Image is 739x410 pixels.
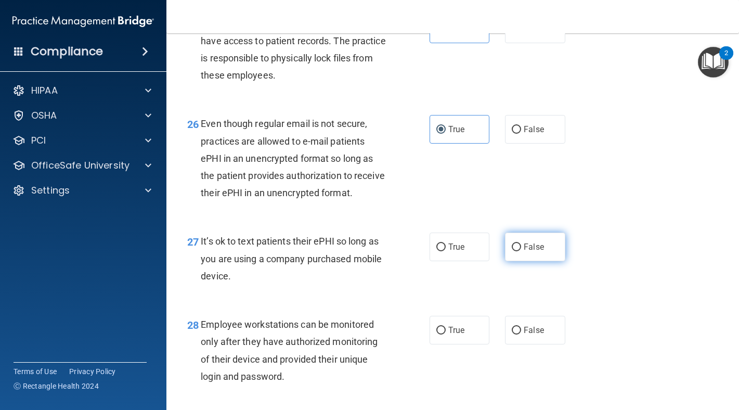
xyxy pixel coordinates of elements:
a: OfficeSafe University [12,159,151,172]
span: False [524,242,544,252]
span: False [524,325,544,335]
p: Settings [31,184,70,197]
a: Terms of Use [14,366,57,377]
input: False [512,327,521,335]
span: 28 [187,319,199,331]
span: True [448,124,464,134]
span: 26 [187,118,199,131]
input: False [512,126,521,134]
a: PCI [12,134,151,147]
span: It’s ok to text patients their ePHI so long as you are using a company purchased mobile device. [201,236,382,281]
span: True [448,242,464,252]
p: OfficeSafe University [31,159,129,172]
p: HIPAA [31,84,58,97]
a: OSHA [12,109,151,122]
input: True [436,126,446,134]
input: True [436,244,446,251]
span: Ⓒ Rectangle Health 2024 [14,381,99,391]
span: 27 [187,236,199,248]
img: PMB logo [12,11,154,32]
input: True [436,327,446,335]
a: Privacy Policy [69,366,116,377]
span: Even though regular email is not secure, practices are allowed to e-mail patients ePHI in an unen... [201,118,385,198]
h4: Compliance [31,44,103,59]
span: False [524,124,544,134]
input: False [512,244,521,251]
p: PCI [31,134,46,147]
a: HIPAA [12,84,151,97]
div: 2 [724,53,728,67]
button: Open Resource Center, 2 new notifications [698,47,729,78]
p: OSHA [31,109,57,122]
span: Employee workstations can be monitored only after they have authorized monitoring of their device... [201,319,378,382]
a: Settings [12,184,151,197]
span: True [448,325,464,335]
